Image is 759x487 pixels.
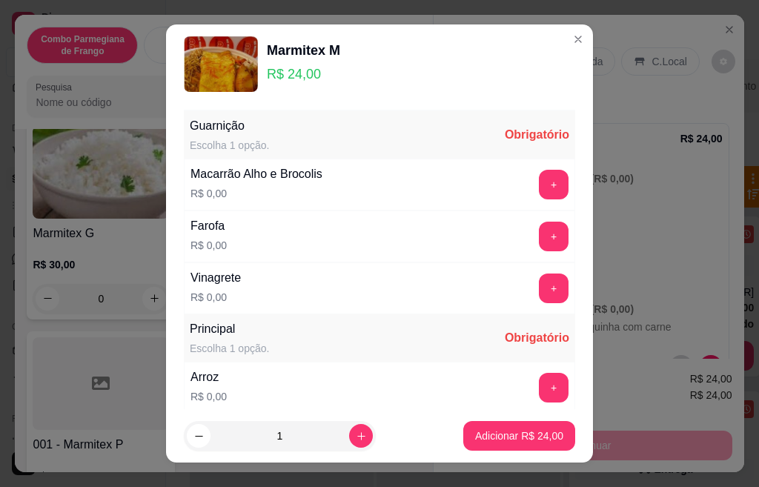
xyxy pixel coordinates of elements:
div: Escolha 1 opção. [190,341,269,356]
img: product-image [184,36,258,92]
p: R$ 0,00 [190,238,227,253]
button: Close [566,27,590,51]
button: increase-product-quantity [349,424,373,448]
button: add [539,373,569,402]
div: Farofa [190,217,227,235]
p: R$ 0,00 [190,186,322,201]
button: add [539,274,569,303]
p: R$ 0,00 [190,389,227,404]
div: Principal [190,320,269,338]
div: Obrigatório [505,126,569,144]
div: Marmitex M [267,40,340,61]
p: Adicionar R$ 24,00 [475,428,563,443]
div: Arroz [190,368,227,386]
div: Vinagrete [190,269,241,287]
div: Escolha 1 opção. [190,138,269,153]
button: decrease-product-quantity [187,424,211,448]
button: Adicionar R$ 24,00 [463,421,575,451]
button: add [539,170,569,199]
div: Macarrão Alho e Brocolis [190,165,322,183]
div: Obrigatório [505,329,569,347]
div: Guarnição [190,117,269,135]
p: R$ 0,00 [190,290,241,305]
p: R$ 24,00 [267,64,340,85]
button: add [539,222,569,251]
